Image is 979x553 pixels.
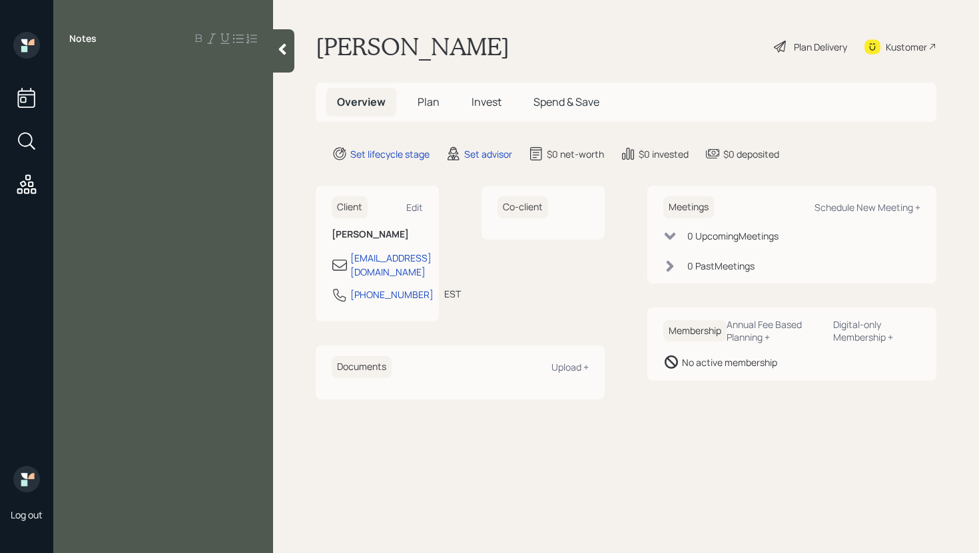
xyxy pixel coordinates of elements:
[332,356,392,378] h6: Documents
[833,318,920,343] div: Digital-only Membership +
[886,40,927,54] div: Kustomer
[551,361,589,373] div: Upload +
[332,229,423,240] h6: [PERSON_NAME]
[639,147,689,161] div: $0 invested
[663,196,714,218] h6: Meetings
[547,147,604,161] div: $0 net-worth
[687,229,779,243] div: 0 Upcoming Meeting s
[464,147,512,161] div: Set advisor
[687,259,755,273] div: 0 Past Meeting s
[350,147,430,161] div: Set lifecycle stage
[332,196,368,218] h6: Client
[337,94,386,109] span: Overview
[350,251,432,279] div: [EMAIL_ADDRESS][DOMAIN_NAME]
[406,201,423,214] div: Edit
[723,147,779,161] div: $0 deposited
[815,201,920,214] div: Schedule New Meeting +
[316,32,509,61] h1: [PERSON_NAME]
[350,287,434,301] div: [PHONE_NUMBER]
[418,94,440,109] span: Plan
[533,94,599,109] span: Spend & Save
[663,320,727,342] h6: Membership
[11,508,43,521] div: Log out
[13,466,40,492] img: retirable_logo.png
[69,32,97,45] label: Notes
[727,318,822,343] div: Annual Fee Based Planning +
[682,355,777,369] div: No active membership
[472,94,501,109] span: Invest
[497,196,548,218] h6: Co-client
[444,287,461,301] div: EST
[794,40,847,54] div: Plan Delivery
